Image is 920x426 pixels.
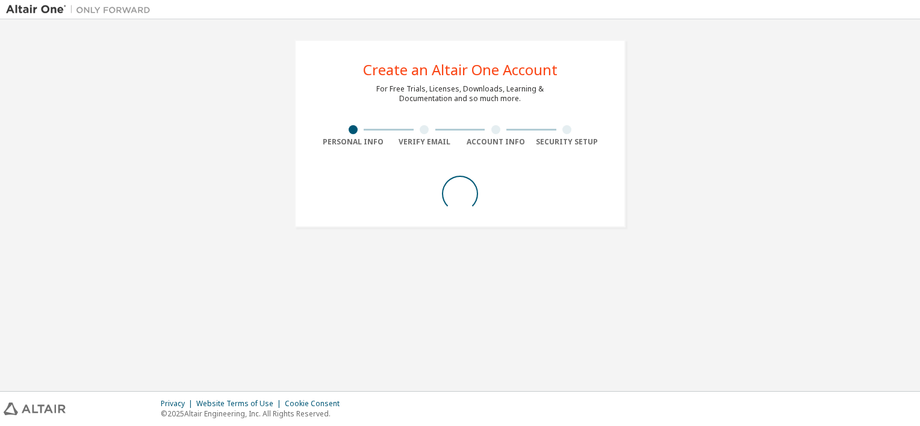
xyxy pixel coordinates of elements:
[363,63,558,77] div: Create an Altair One Account
[196,399,285,409] div: Website Terms of Use
[317,137,389,147] div: Personal Info
[161,409,347,419] p: © 2025 Altair Engineering, Inc. All Rights Reserved.
[376,84,544,103] div: For Free Trials, Licenses, Downloads, Learning & Documentation and so much more.
[532,137,603,147] div: Security Setup
[460,137,532,147] div: Account Info
[389,137,461,147] div: Verify Email
[6,4,157,16] img: Altair One
[4,403,66,415] img: altair_logo.svg
[285,399,347,409] div: Cookie Consent
[161,399,196,409] div: Privacy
